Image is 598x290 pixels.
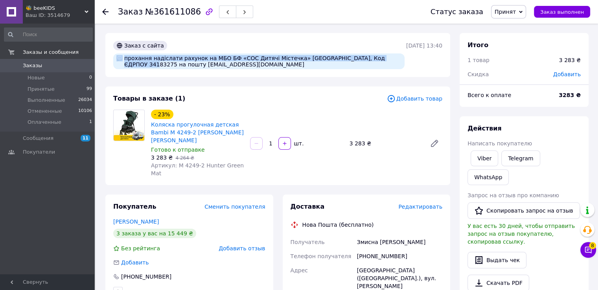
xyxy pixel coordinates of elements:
span: Принят [495,9,516,15]
span: Без рейтинга [121,245,160,251]
span: 0 [89,74,92,81]
span: Новые [28,74,45,81]
div: Нова Пошта (бесплатно) [300,221,376,229]
span: Артикул: M 4249-2 Hunter Green Mat [151,162,244,176]
span: Товары в заказе (1) [113,95,185,102]
div: Заказ с сайта [113,41,167,50]
span: Покупатели [23,149,55,156]
span: №361611086 [145,7,201,17]
a: Telegram [501,151,540,166]
span: Телефон получателя [291,253,351,259]
span: 8 [589,242,596,249]
span: Всего к оплате [467,92,511,98]
span: 10106 [78,108,92,115]
b: 3283 ₴ [559,92,581,98]
span: Написать покупателю [467,140,532,147]
span: 26034 [78,97,92,104]
img: :speech_balloon: [116,55,123,61]
span: У вас есть 30 дней, чтобы отправить запрос на отзыв покупателю, скопировав ссылку. [467,223,575,245]
button: Чат с покупателем8 [580,242,596,258]
span: Редактировать [398,204,442,210]
span: Отмененные [28,108,62,115]
span: Покупатель [113,203,156,210]
span: Выполненные [28,97,65,104]
button: Скопировать запрос на отзыв [467,202,580,219]
span: Заказы и сообщения [23,49,79,56]
button: Заказ выполнен [534,6,590,18]
span: Заказ выполнен [540,9,584,15]
span: Оплаченные [28,119,61,126]
div: Статус заказа [431,8,483,16]
span: Заказ [118,7,143,17]
time: [DATE] 13:40 [406,42,442,49]
span: Сообщения [23,135,53,142]
span: Готово к отправке [151,147,205,153]
span: Итого [467,41,488,49]
span: Принятые [28,86,55,93]
span: 1 товар [467,57,489,63]
span: 3 283 ₴ [151,154,173,161]
div: [PHONE_NUMBER] [355,249,444,263]
span: Добавить товар [387,94,442,103]
span: Доставка [291,203,325,210]
span: Действия [467,125,502,132]
span: Заказы [23,62,42,69]
div: 3 283 ₴ [559,56,581,64]
a: Viber [471,151,498,166]
a: Редактировать [427,136,442,151]
span: Получатель [291,239,325,245]
a: [PERSON_NAME] [113,218,159,225]
div: Змисна [PERSON_NAME] [355,235,444,249]
span: 11 [81,135,90,141]
span: 🐝 beeKIDS [26,5,85,12]
span: 99 [86,86,92,93]
span: Добавить отзыв [219,245,265,251]
span: Добавить [553,71,581,77]
span: Адрес [291,267,308,273]
a: Коляска прогулочная детская Bambi M 4249-2 [PERSON_NAME] [PERSON_NAME] [151,121,244,143]
span: Скидка [467,71,489,77]
div: Ваш ID: 3514679 [26,12,94,19]
div: 3 283 ₴ [346,138,423,149]
div: Вернуться назад [102,8,109,16]
div: шт. [292,139,304,147]
span: Запрос на отзыв про компанию [467,192,559,198]
button: Выдать чек [467,252,526,268]
span: 4 264 ₴ [175,155,194,161]
div: 3 заказа у вас на 15 449 ₴ [113,229,196,238]
div: прохання надіслати рахунок на МБО БФ «СОС Дитячі Містечка» [GEOGRAPHIC_DATA], Код ЄДРПОУ 34183275... [113,53,405,69]
span: Добавить [121,259,149,266]
div: - 23% [151,110,173,119]
span: Сменить покупателя [204,204,265,210]
img: Коляска прогулочная детская Bambi M 4249-2 Hunter Green Matt Зеленая [114,110,144,141]
span: 1 [89,119,92,126]
div: [PHONE_NUMBER] [120,273,172,281]
input: Поиск [4,28,93,42]
a: WhatsApp [467,169,509,185]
